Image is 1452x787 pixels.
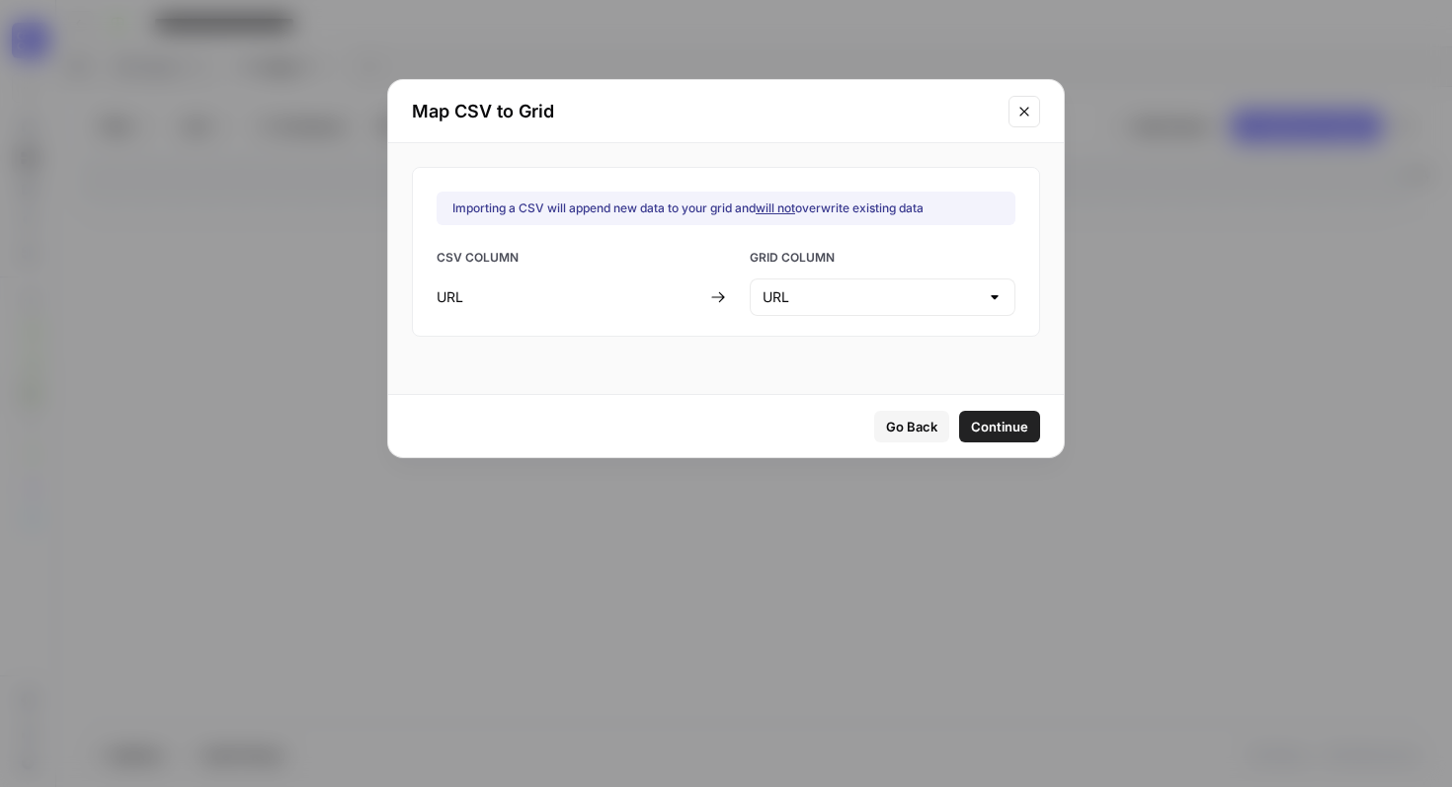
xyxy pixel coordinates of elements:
[750,249,1015,271] span: GRID COLUMN
[763,287,979,307] input: URL
[886,417,937,436] span: Go Back
[437,287,702,307] div: URL
[437,249,702,271] span: CSV COLUMN
[452,199,924,217] div: Importing a CSV will append new data to your grid and overwrite existing data
[412,98,997,125] h2: Map CSV to Grid
[756,200,795,215] u: will not
[1008,96,1040,127] button: Close modal
[874,411,949,442] button: Go Back
[971,417,1028,436] span: Continue
[959,411,1040,442] button: Continue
